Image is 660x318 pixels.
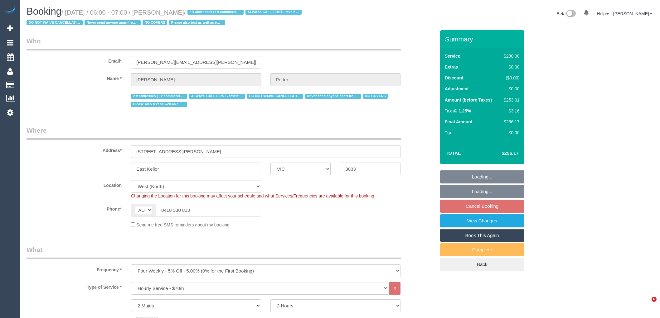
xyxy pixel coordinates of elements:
[189,94,245,99] span: ALWAYS CALL FIRST - text if no answer
[27,6,61,17] span: Booking
[501,53,519,59] div: $280.00
[247,94,303,99] span: DO NOT WAIVE CANCELLATION FEE
[270,73,400,86] input: Last Name*
[131,163,261,175] input: Suburb*
[445,75,463,81] label: Discount
[363,94,388,99] span: NO COVERS
[501,75,519,81] div: ($0.00)
[22,73,126,82] label: Name *
[565,10,576,18] img: New interface
[557,11,576,16] a: Beta
[501,108,519,114] div: $3.16
[169,20,225,25] span: Please also text as well as emailing
[483,151,518,156] h4: $256.17
[445,64,458,70] label: Extras
[597,11,609,16] a: Help
[156,204,261,216] input: Phone*
[445,130,451,136] label: Tip
[27,9,303,26] small: / [DATE] / 06:00 - 07:00 / [PERSON_NAME]
[4,6,16,15] img: Automaid Logo
[652,297,657,302] span: 6
[440,229,524,242] a: Book This Again
[445,86,469,92] label: Adjustment
[445,53,460,59] label: Service
[501,64,519,70] div: $0.00
[446,150,461,156] strong: Total
[501,86,519,92] div: $0.00
[131,56,261,69] input: Email*
[613,11,652,16] a: [PERSON_NAME]
[27,245,401,259] legend: What
[131,102,187,107] span: Please also text as well as emailing
[22,282,126,290] label: Type of Service *
[27,126,401,140] legend: Where
[22,264,126,273] label: Frequency *
[501,97,519,103] div: $253.01
[136,222,230,227] span: Send me free SMS reminders about my booking
[440,214,524,227] a: View Changes
[445,36,521,43] h3: Summary
[245,10,302,15] span: ALWAYS CALL FIRST - text if no answer
[131,94,187,99] span: 2 x addresses (1 x commercial and 1 x residential)
[22,56,126,64] label: Email*
[22,145,126,154] label: Address*
[27,20,83,25] span: DO NOT WAIVE CANCELLATION FEE
[440,258,524,271] a: Back
[445,97,492,103] label: Amount (before Taxes)
[445,108,471,114] label: Tax @ 1.25%
[639,297,654,312] iframe: Intercom live chat
[22,204,126,212] label: Phone*
[85,20,141,25] span: Never send anyone apart from [PERSON_NAME] & [PERSON_NAME]
[501,130,519,136] div: $0.00
[22,180,126,188] label: Location
[131,193,375,198] span: Changing the Location for this booking may affect your schedule and what Services/Frequencies are...
[187,10,244,15] span: 2 x addresses (1 x commercial and 1 x residential)
[27,36,401,50] legend: Who
[143,20,167,25] span: NO COVERS
[340,163,400,175] input: Post Code*
[501,119,519,125] div: $256.17
[131,73,261,86] input: First Name*
[305,94,361,99] span: Never send anyone apart from [PERSON_NAME] & [PERSON_NAME]
[445,119,473,125] label: Final Amount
